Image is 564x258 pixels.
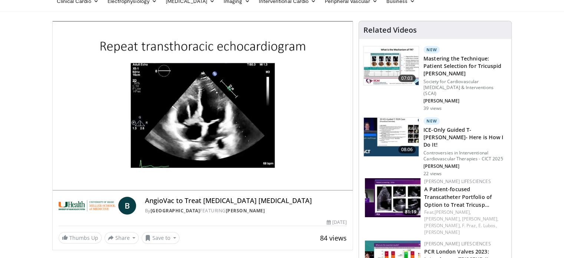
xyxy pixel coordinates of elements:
[424,241,491,247] a: [PERSON_NAME] Lifesciences
[364,46,419,85] img: 47e2ecf0-ee3f-4e66-94ec-36b848c19fd4.150x105_q85_crop-smart_upscale.jpg
[423,126,507,148] h3: ICE-Only Guided T-[PERSON_NAME]- Here is How I Do It!
[53,21,353,191] video-js: Video Player
[423,117,440,125] p: New
[462,216,498,222] a: [PERSON_NAME],
[363,46,507,111] a: 07:03 New Mastering the Technique: Patient Selection for Tricuspid [PERSON_NAME] Society for Card...
[363,26,417,35] h4: Related Videos
[423,55,507,77] h3: Mastering the Technique: Patient Selection for Tricuspid [PERSON_NAME]
[424,209,505,236] div: Feat.
[462,222,477,229] a: F. Praz,
[105,232,139,244] button: Share
[424,229,459,235] a: [PERSON_NAME]
[424,222,461,229] a: [PERSON_NAME],
[365,178,420,217] img: 89c99c6b-51af-422b-9e16-584247a1f9e1.150x105_q85_crop-smart_upscale.jpg
[59,232,102,244] a: Thumbs Up
[398,75,416,82] span: 07:03
[59,197,115,215] img: University of Miami
[320,233,347,242] span: 84 views
[398,146,416,153] span: 08:06
[145,208,347,214] div: By FEATURING
[364,118,419,156] img: e427e63d-a34d-416a-842f-984c934844ab.150x105_q85_crop-smart_upscale.jpg
[423,163,507,169] p: [PERSON_NAME]
[423,171,442,177] p: 22 views
[365,178,420,217] a: 81:19
[478,222,497,229] a: E. Lubos,
[424,178,491,184] a: [PERSON_NAME] Lifesciences
[142,232,179,244] button: Save to
[423,46,440,53] p: New
[424,216,461,222] a: [PERSON_NAME],
[226,208,265,214] a: [PERSON_NAME]
[151,208,200,214] a: [GEOGRAPHIC_DATA]
[327,219,347,226] div: [DATE]
[424,186,492,208] a: A Patient-focused Transcatheter Portfolio of Option to Treat Tricusp…
[435,209,471,215] a: [PERSON_NAME],
[423,79,507,97] p: Society for Cardiovascular [MEDICAL_DATA] & Interventions (SCAI)
[145,197,347,205] h4: AngioVac to Treat [MEDICAL_DATA] [MEDICAL_DATA]
[363,117,507,177] a: 08:06 New ICE-Only Guided T-[PERSON_NAME]- Here is How I Do It! Controversies in Interventional C...
[423,98,507,104] p: [PERSON_NAME]
[403,209,419,215] span: 81:19
[118,197,136,215] a: B
[423,105,442,111] p: 39 views
[423,150,507,162] p: Controversies in Interventional Cardiovascular Therapies - CICT 2025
